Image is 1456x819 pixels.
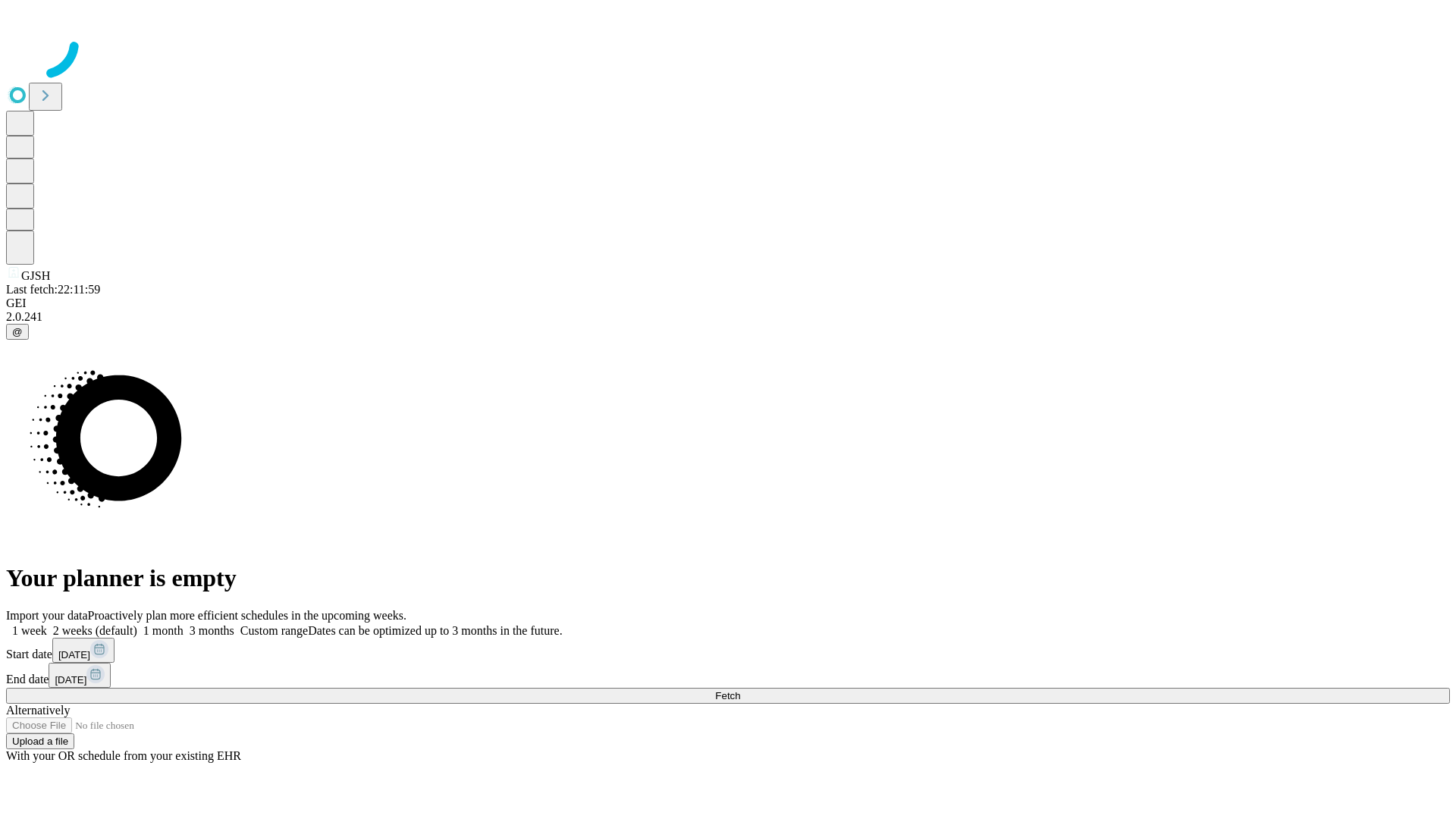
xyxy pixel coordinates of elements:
[21,269,50,282] span: GJSH
[53,624,137,637] span: 2 weeks (default)
[12,624,47,637] span: 1 week
[6,564,1450,592] h1: Your planner is empty
[6,324,29,340] button: @
[6,733,74,749] button: Upload a file
[715,690,740,701] span: Fetch
[49,663,111,688] button: [DATE]
[308,624,562,637] span: Dates can be optimized up to 3 months in the future.
[6,688,1450,704] button: Fetch
[6,283,100,296] span: Last fetch: 22:11:59
[6,310,1450,324] div: 2.0.241
[88,609,406,622] span: Proactively plan more efficient schedules in the upcoming weeks.
[12,326,23,337] span: @
[143,624,184,637] span: 1 month
[52,638,115,663] button: [DATE]
[190,624,234,637] span: 3 months
[6,663,1450,688] div: End date
[6,749,241,762] span: With your OR schedule from your existing EHR
[6,704,70,717] span: Alternatively
[58,649,90,661] span: [DATE]
[6,638,1450,663] div: Start date
[6,609,88,622] span: Import your data
[6,297,1450,310] div: GEI
[55,674,86,686] span: [DATE]
[240,624,308,637] span: Custom range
